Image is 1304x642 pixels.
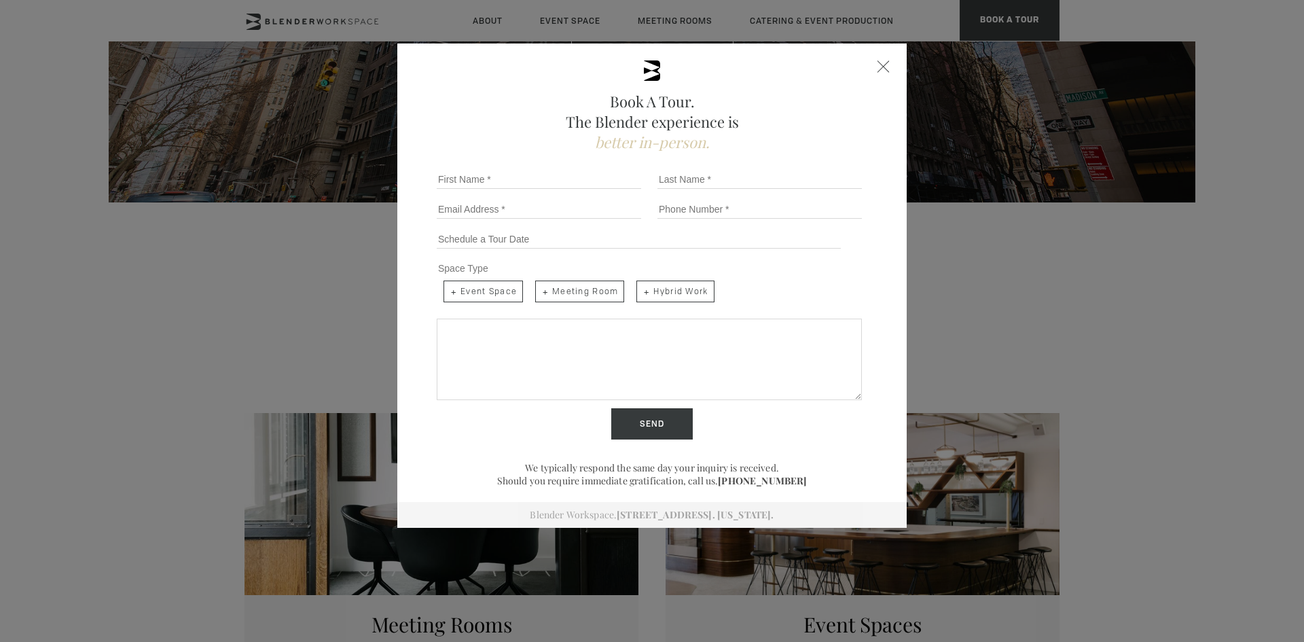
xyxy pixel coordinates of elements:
[431,461,873,474] p: We typically respond the same day your inquiry is received.
[595,132,710,152] span: better in-person.
[636,281,714,302] span: Hybrid Work
[431,474,873,487] p: Should you require immediate gratification, call us.
[437,170,641,189] input: First Name *
[397,502,907,528] div: Blender Workspace.
[718,474,807,487] a: [PHONE_NUMBER]
[437,230,841,249] input: Schedule a Tour Date
[431,91,873,152] h2: Book A Tour. The Blender experience is
[438,263,488,274] span: Space Type
[443,281,523,302] span: Event Space
[437,200,641,219] input: Email Address *
[1059,468,1304,642] iframe: Chat Widget
[535,281,624,302] span: Meeting Room
[617,508,774,521] a: [STREET_ADDRESS]. [US_STATE].
[877,60,890,73] div: Close form
[611,408,693,440] input: Send
[657,170,862,189] input: Last Name *
[657,200,862,219] input: Phone Number *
